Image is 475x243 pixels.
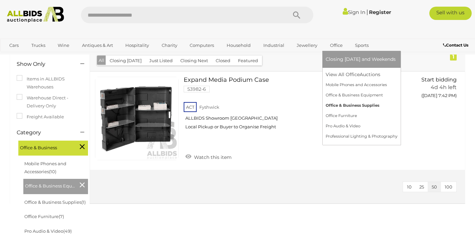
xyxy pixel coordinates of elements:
[184,152,233,162] a: Watch this item
[63,228,72,234] span: (49)
[81,199,86,205] span: (1)
[366,8,368,16] span: |
[24,161,66,174] a: Mobile Phones and Accessories(10)
[5,40,23,51] a: Cars
[49,169,56,174] span: (10)
[429,7,472,20] a: Sell with us
[259,40,289,51] a: Industrial
[428,182,441,192] button: 50
[343,9,365,15] a: Sign In
[27,40,50,51] a: Trucks
[432,184,437,189] span: 50
[78,40,117,51] a: Antiques & Art
[17,75,83,91] label: Items in ALLBIDS Warehouses
[97,56,106,65] button: All
[17,130,70,136] h4: Category
[443,42,470,49] a: Contact Us
[17,94,83,110] label: Warehouse Direct - Delivery Only
[212,56,234,66] button: Closed
[24,228,72,234] a: Pro Audio & Video(49)
[20,142,70,152] span: Office & Business
[403,182,416,192] button: 10
[121,40,153,51] a: Hospitality
[24,199,86,205] a: Office & Business Supplies(1)
[5,51,61,62] a: [GEOGRAPHIC_DATA]
[234,56,262,66] button: Featured
[24,214,64,219] a: Office Furniture(7)
[443,43,468,48] b: Contact Us
[351,40,373,51] a: Sports
[106,56,146,66] button: Closing [DATE]
[369,9,391,15] a: Register
[419,184,424,189] span: 25
[326,40,347,51] a: Office
[222,40,255,51] a: Household
[4,7,67,23] img: Allbids.com.au
[176,56,212,66] button: Closing Next
[25,181,75,190] span: Office & Business Equipment
[280,7,313,23] button: Search
[17,113,64,121] label: Freight Available
[415,182,428,192] button: 25
[408,77,459,102] a: Start bidding 4d 4h left ([DATE] 7:42 PM)
[450,53,457,61] div: 1
[59,214,64,219] span: (7)
[292,40,322,51] a: Jewellery
[421,76,457,83] span: Start bidding
[53,40,74,51] a: Wine
[407,184,412,189] span: 10
[189,77,397,135] a: Expand Media Podium Case 53982-6 ACT Fyshwick ALLBIDS Showroom [GEOGRAPHIC_DATA] Local Pickup or ...
[157,40,182,51] a: Charity
[185,40,218,51] a: Computers
[441,182,456,192] button: 100
[192,154,232,160] span: Watch this item
[17,61,70,67] h4: Show Only
[445,184,452,189] span: 100
[145,56,177,66] button: Just Listed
